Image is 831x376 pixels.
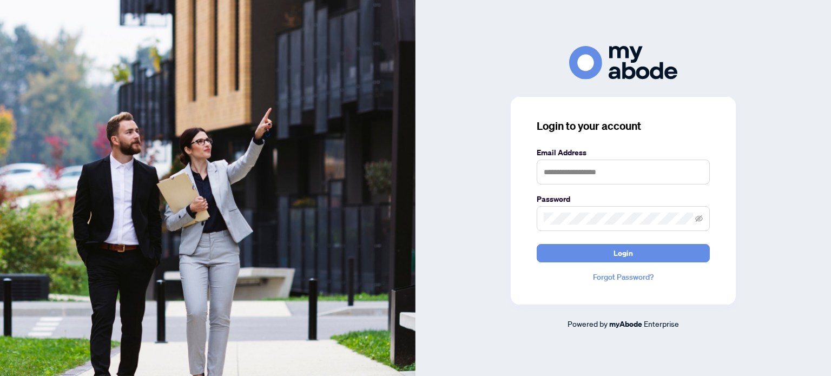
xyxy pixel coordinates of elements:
[609,318,642,330] a: myAbode
[568,319,608,328] span: Powered by
[614,245,633,262] span: Login
[537,118,710,134] h3: Login to your account
[644,319,679,328] span: Enterprise
[537,147,710,159] label: Email Address
[537,244,710,262] button: Login
[695,215,703,222] span: eye-invisible
[569,46,677,79] img: ma-logo
[537,193,710,205] label: Password
[537,271,710,283] a: Forgot Password?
